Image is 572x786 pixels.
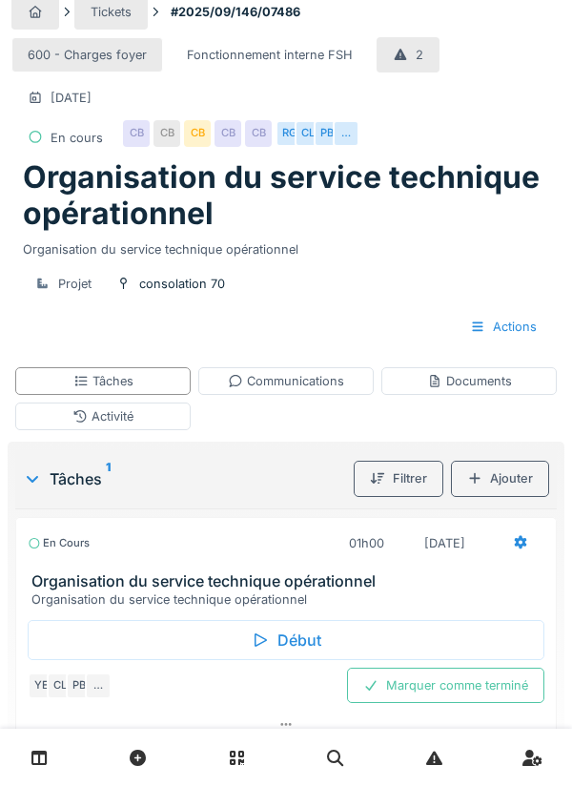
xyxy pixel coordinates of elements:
[333,120,359,147] div: …
[91,3,132,21] div: Tickets
[23,467,346,490] div: Tâches
[354,461,443,496] div: Filtrer
[427,372,512,390] div: Documents
[295,120,321,147] div: CL
[51,129,103,147] div: En cours
[66,672,92,699] div: PB
[72,407,133,425] div: Activité
[276,120,302,147] div: RG
[187,46,353,64] div: Fonctionnement interne FSH
[245,120,272,147] div: CB
[123,120,150,147] div: CB
[28,535,90,551] div: En cours
[451,461,549,496] div: Ajouter
[184,120,211,147] div: CB
[424,534,465,552] div: [DATE]
[163,3,308,21] strong: #2025/09/146/07486
[31,590,548,609] div: Organisation du service technique opérationnel
[314,120,340,147] div: PB
[349,534,384,552] div: 01h00
[23,233,549,259] div: Organisation du service technique opérationnel
[23,159,549,233] h1: Organisation du service technique opérationnel
[58,275,92,293] div: Projet
[47,672,73,699] div: CL
[28,46,147,64] div: 600 - Charges foyer
[153,120,180,147] div: CB
[454,309,553,344] div: Actions
[31,572,548,590] h3: Organisation du service technique opérationnel
[416,46,423,64] div: 2
[51,89,92,107] div: [DATE]
[28,672,54,699] div: YE
[228,372,344,390] div: Communications
[214,120,241,147] div: CB
[106,467,111,490] sup: 1
[139,275,225,293] div: consolation 70
[73,372,133,390] div: Tâches
[85,672,112,699] div: …
[28,620,544,660] div: Début
[347,668,544,703] div: Marquer comme terminé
